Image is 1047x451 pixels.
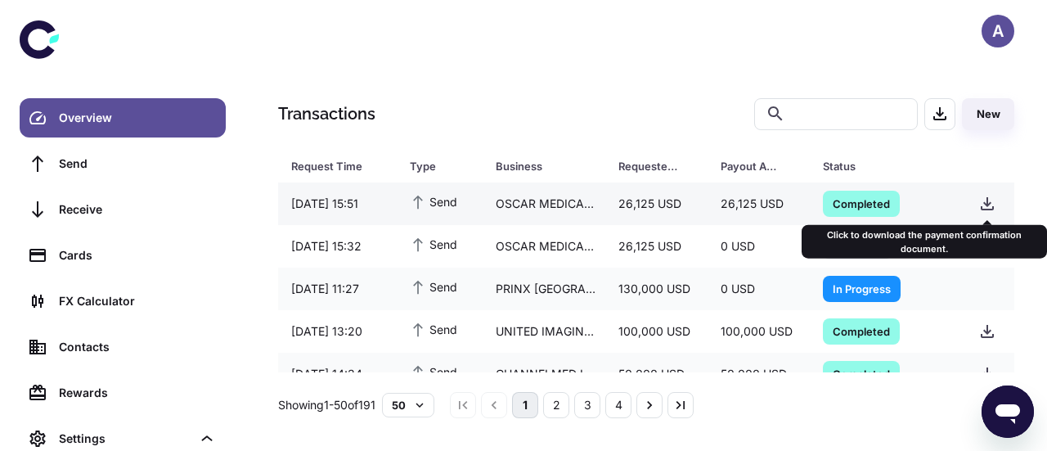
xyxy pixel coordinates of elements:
div: Type [410,155,455,178]
div: CHANNELMED IMPORT AND EXPORT CORPORATION LIMITED [483,359,605,390]
button: Go to last page [667,392,694,418]
div: Overview [59,109,216,127]
div: 100,000 USD [605,316,708,347]
div: [DATE] 14:34 [278,359,397,390]
div: Payout Amount [721,155,782,178]
div: [DATE] 13:20 [278,316,397,347]
div: [DATE] 15:32 [278,231,397,262]
a: Receive [20,190,226,229]
span: Send [410,363,457,381]
button: A [982,15,1014,47]
a: Rewards [20,373,226,413]
span: In Progress [823,280,901,296]
div: Request Time [291,155,369,178]
a: Contacts [20,327,226,367]
button: Go to page 4 [605,392,631,418]
button: page 1 [512,392,538,418]
p: Showing 1-50 of 191 [278,396,375,414]
span: Completed [823,322,900,339]
button: 50 [382,393,434,417]
div: 130,000 USD [605,273,708,304]
nav: pagination navigation [447,392,696,418]
span: Send [410,192,457,210]
a: Overview [20,98,226,138]
span: Send [410,235,457,253]
div: 0 USD [708,231,810,262]
div: 50,000 USD [605,359,708,390]
a: FX Calculator [20,282,226,321]
div: Send [59,155,216,173]
span: Send [410,320,457,338]
div: Click to download the payment confirmation document. [802,225,1047,259]
span: Requested Amount [618,155,701,178]
button: Go to next page [636,392,663,418]
div: 26,125 USD [605,231,708,262]
div: 50,000 USD [708,359,810,390]
div: Requested Amount [618,155,680,178]
span: Status [823,155,946,178]
div: Settings [59,430,191,448]
button: Go to page 2 [543,392,569,418]
span: Completed [823,195,900,211]
div: 100,000 USD [708,316,810,347]
iframe: Button to launch messaging window [982,386,1034,438]
div: FX Calculator [59,292,216,310]
a: Send [20,144,226,183]
div: UNITED IMAGING HEALTHCARE HONG KONG LIMITED [483,316,605,347]
div: Status [823,155,925,178]
span: Send [410,277,457,295]
div: [DATE] 11:27 [278,273,397,304]
div: Cards [59,246,216,264]
div: Rewards [59,384,216,402]
span: Payout Amount [721,155,803,178]
div: [DATE] 15:51 [278,188,397,219]
div: 0 USD [708,273,810,304]
a: Cards [20,236,226,275]
div: 26,125 USD [708,188,810,219]
div: Receive [59,201,216,219]
button: New [962,98,1014,130]
div: PRINX [GEOGRAPHIC_DATA] ([GEOGRAPHIC_DATA]) TIRE CO. LTD [483,273,605,304]
div: 26,125 USD [605,188,708,219]
span: Request Time [291,155,390,178]
div: OSCAR MEDICARE PRIVATE LIMITED [483,188,605,219]
span: Type [410,155,476,178]
div: Contacts [59,338,216,356]
h1: Transactions [278,101,375,126]
button: Go to page 3 [574,392,600,418]
div: OSCAR MEDICARE PRIVATE LIMITED [483,231,605,262]
span: Completed [823,365,900,381]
